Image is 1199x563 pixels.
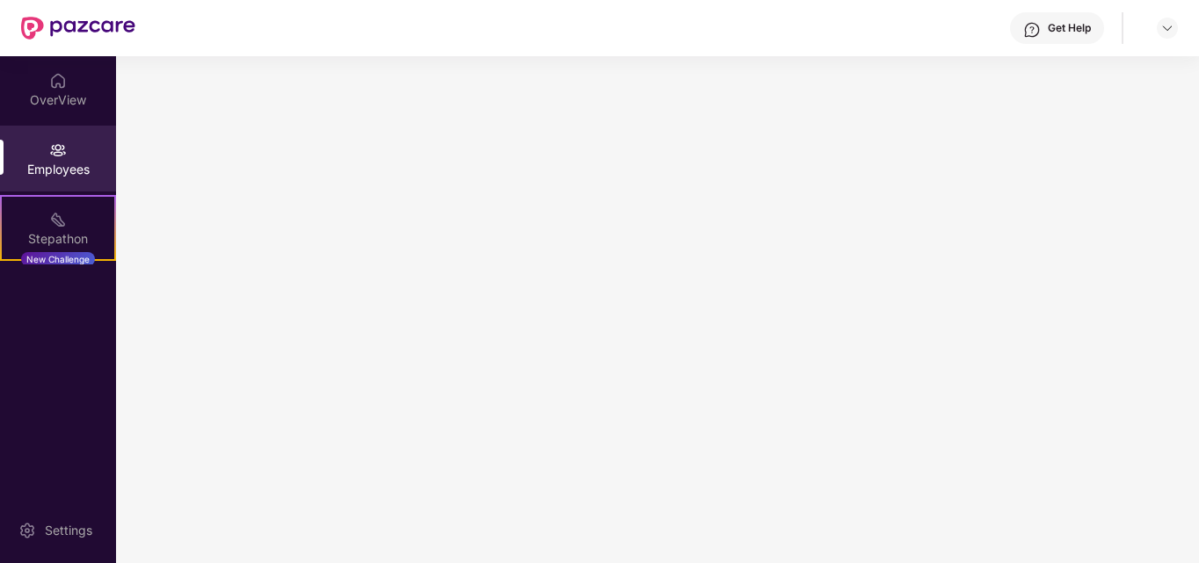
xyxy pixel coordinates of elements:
div: New Challenge [21,252,95,266]
img: New Pazcare Logo [21,17,135,40]
img: svg+xml;base64,PHN2ZyBpZD0iRHJvcGRvd24tMzJ4MzIiIHhtbG5zPSJodHRwOi8vd3d3LnczLm9yZy8yMDAwL3N2ZyIgd2... [1160,21,1174,35]
div: Stepathon [2,230,114,248]
img: svg+xml;base64,PHN2ZyBpZD0iRW1wbG95ZWVzIiB4bWxucz0iaHR0cDovL3d3dy53My5vcmcvMjAwMC9zdmciIHdpZHRoPS... [49,141,67,159]
div: Settings [40,522,98,539]
img: svg+xml;base64,PHN2ZyBpZD0iSG9tZSIgeG1sbnM9Imh0dHA6Ly93d3cudzMub3JnLzIwMDAvc3ZnIiB3aWR0aD0iMjAiIG... [49,72,67,90]
img: svg+xml;base64,PHN2ZyBpZD0iSGVscC0zMngzMiIgeG1sbnM9Imh0dHA6Ly93d3cudzMub3JnLzIwMDAvc3ZnIiB3aWR0aD... [1023,21,1041,39]
img: svg+xml;base64,PHN2ZyBpZD0iU2V0dGluZy0yMHgyMCIgeG1sbnM9Imh0dHA6Ly93d3cudzMub3JnLzIwMDAvc3ZnIiB3aW... [18,522,36,539]
div: Get Help [1048,21,1091,35]
img: svg+xml;base64,PHN2ZyB4bWxucz0iaHR0cDovL3d3dy53My5vcmcvMjAwMC9zdmciIHdpZHRoPSIyMSIgaGVpZ2h0PSIyMC... [49,211,67,228]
